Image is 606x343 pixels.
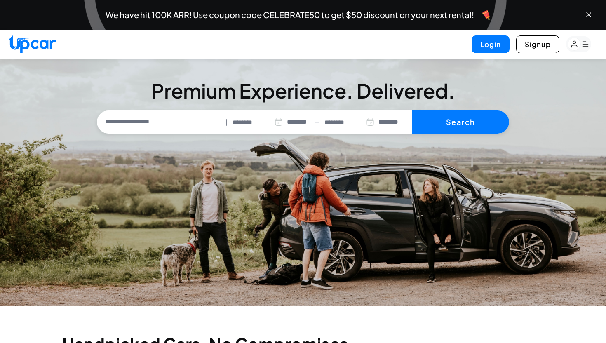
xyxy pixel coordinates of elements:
[97,81,509,101] h3: Premium Experience. Delivered.
[412,110,509,134] button: Search
[585,11,593,19] button: Close banner
[516,35,559,53] button: Signup
[314,117,319,127] span: —
[225,117,228,127] span: |
[8,35,56,53] img: Upcar Logo
[472,35,510,53] button: Login
[106,11,474,19] span: We have hit 100K ARR! Use coupon code CELEBRATE50 to get $50 discount on your next rental!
